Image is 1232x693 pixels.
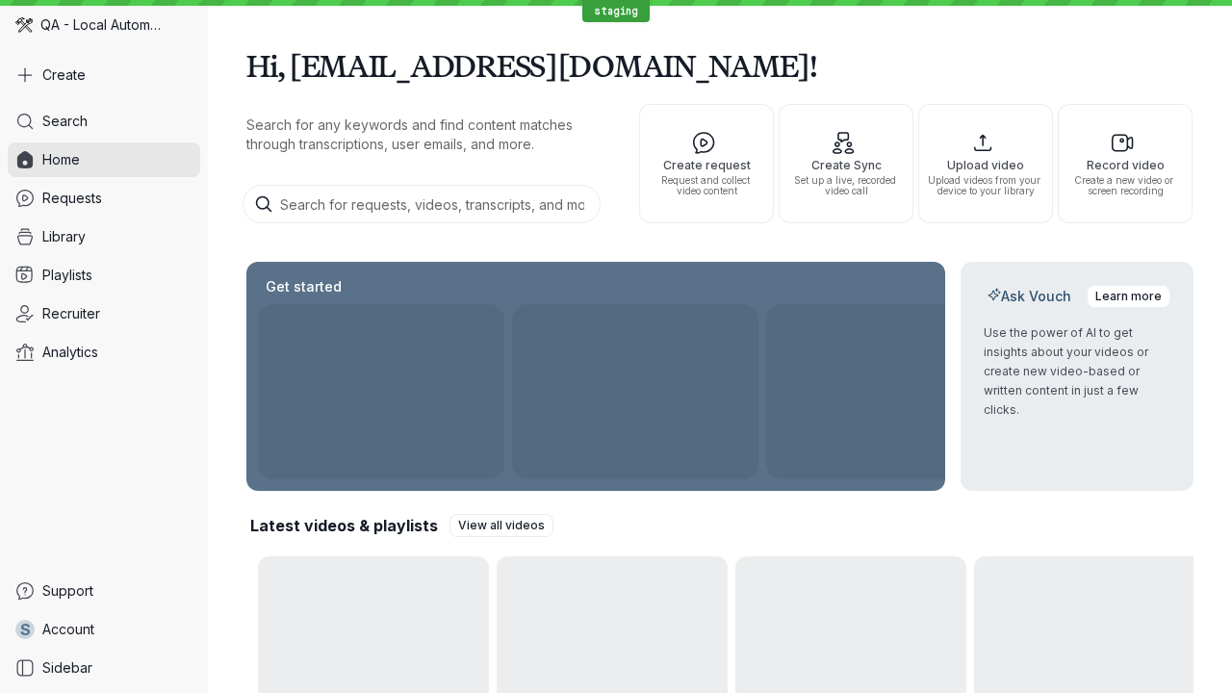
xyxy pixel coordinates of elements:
[42,227,86,246] span: Library
[1095,287,1162,306] span: Learn more
[8,181,200,216] a: Requests
[243,185,601,223] input: Search for requests, videos, transcripts, and more...
[787,175,905,196] span: Set up a live, recorded video call
[639,104,774,223] button: Create requestRequest and collect video content
[42,658,92,678] span: Sidebar
[8,612,200,647] a: sAccount
[8,296,200,331] a: Recruiter
[42,343,98,362] span: Analytics
[42,304,100,323] span: Recruiter
[40,15,164,35] span: QA - Local Automation
[246,38,1193,92] h1: Hi, [EMAIL_ADDRESS][DOMAIN_NAME]!
[918,104,1053,223] button: Upload videoUpload videos from your device to your library
[458,516,545,535] span: View all videos
[648,175,765,196] span: Request and collect video content
[1066,159,1184,171] span: Record video
[779,104,913,223] button: Create SyncSet up a live, recorded video call
[42,112,88,131] span: Search
[20,620,31,639] span: s
[1066,175,1184,196] span: Create a new video or screen recording
[42,189,102,208] span: Requests
[8,219,200,254] a: Library
[1087,285,1170,308] a: Learn more
[8,651,200,685] a: Sidebar
[15,16,33,34] img: QA - Local Automation avatar
[449,514,553,537] a: View all videos
[250,515,438,536] h2: Latest videos & playlists
[984,323,1170,420] p: Use the power of AI to get insights about your videos or create new video-based or written conten...
[787,159,905,171] span: Create Sync
[42,150,80,169] span: Home
[42,65,86,85] span: Create
[8,258,200,293] a: Playlists
[1058,104,1193,223] button: Record videoCreate a new video or screen recording
[927,159,1044,171] span: Upload video
[42,581,93,601] span: Support
[8,335,200,370] a: Analytics
[262,277,346,296] h2: Get started
[927,175,1044,196] span: Upload videos from your device to your library
[42,266,92,285] span: Playlists
[8,8,200,42] div: QA - Local Automation
[8,142,200,177] a: Home
[984,287,1075,306] h2: Ask Vouch
[246,115,604,154] p: Search for any keywords and find content matches through transcriptions, user emails, and more.
[8,58,200,92] button: Create
[648,159,765,171] span: Create request
[8,574,200,608] a: Support
[42,620,94,639] span: Account
[8,104,200,139] a: Search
